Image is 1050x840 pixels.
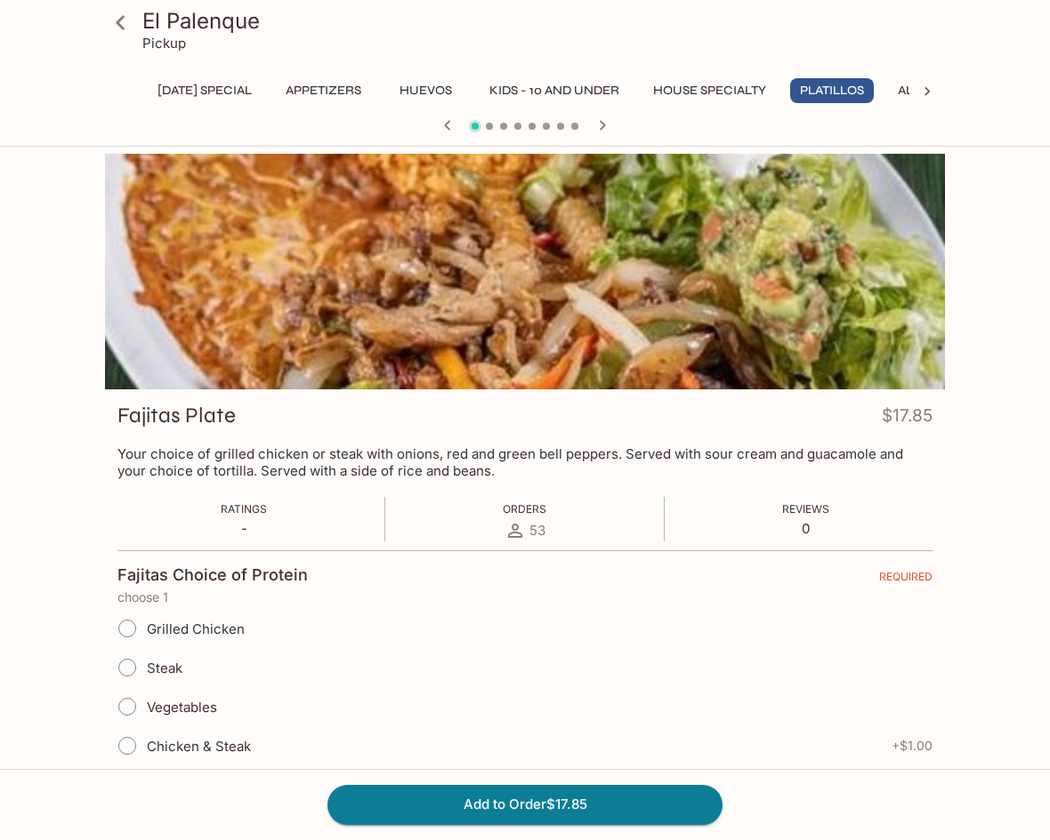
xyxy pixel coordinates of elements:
[221,520,267,537] p: -
[643,78,776,103] button: House Specialty
[327,785,723,824] button: Add to Order$17.85
[480,78,629,103] button: Kids - 10 and Under
[142,7,938,35] h3: El Palenque
[147,620,245,637] span: Grilled Chicken
[147,738,251,755] span: Chicken & Steak
[148,78,262,103] button: [DATE] Special
[117,590,933,604] p: choose 1
[221,502,267,516] span: Ratings
[529,522,545,539] span: 53
[503,502,546,516] span: Orders
[892,739,933,753] span: + $1.00
[105,154,945,389] div: Fajitas Plate
[385,78,465,103] button: Huevos
[117,565,308,585] h4: Fajitas Choice of Protein
[782,502,829,516] span: Reviews
[882,402,933,436] h4: $17.85
[879,570,933,590] span: REQUIRED
[790,78,874,103] button: Platillos
[147,660,182,676] span: Steak
[117,402,236,429] h3: Fajitas Plate
[276,78,371,103] button: Appetizers
[782,520,829,537] p: 0
[142,35,186,52] p: Pickup
[117,445,933,479] p: Your choice of grilled chicken or steak with onions, red and green bell peppers. Served with sour...
[147,699,217,716] span: Vegetables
